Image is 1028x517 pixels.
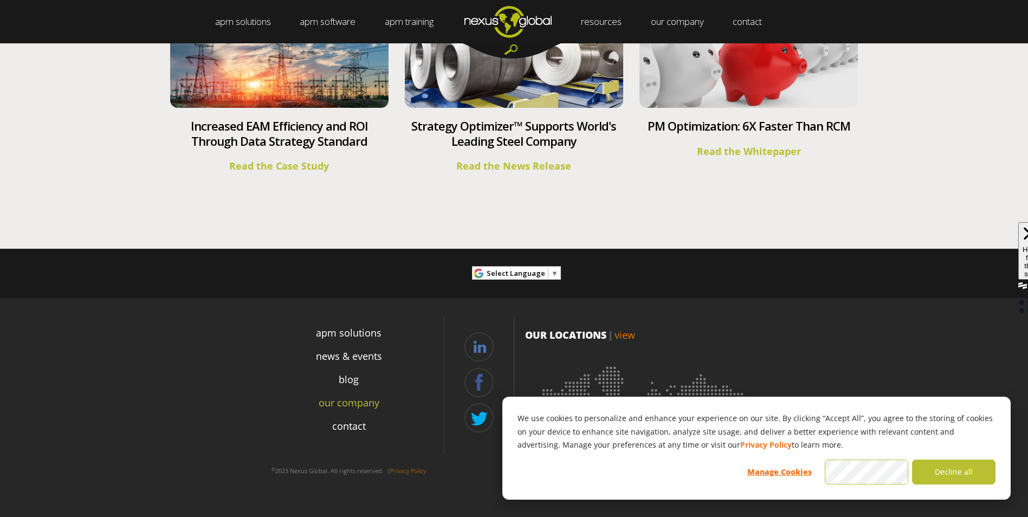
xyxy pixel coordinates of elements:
[518,412,995,452] p: We use cookies to personalize and enhance your experience on our site. By clicking “Accept All”, ...
[648,118,850,134] a: PM Optimization: 6X Faster Than RCM
[502,397,1011,500] div: Cookie banner
[456,159,571,172] a: Read the News Release
[740,438,792,452] a: Privacy Policy
[191,118,368,149] a: Increased EAM Efficiency and ROI Through Data Strategy Standard
[390,467,426,475] a: Privacy Policy
[254,321,444,458] div: Navigation Menu
[487,265,558,282] a: Select Language​
[229,159,329,172] a: Read the Case Study
[608,328,613,341] span: |
[548,268,548,278] span: ​
[912,460,995,484] button: Decline all
[271,466,275,472] sup: ©
[254,462,444,480] p: 2023 Nexus Global. All rights reserved. |
[825,460,908,484] button: Accept all
[411,118,616,149] a: Strategy Optimizer™ Supports World's Leading Steel Company
[697,145,801,158] a: Read the Whitepaper
[316,326,382,340] a: apm solutions
[339,372,359,387] a: blog
[525,328,764,342] p: OUR LOCATIONS
[487,268,545,278] span: Select Language
[525,353,764,499] img: Location map
[615,328,635,341] a: view
[551,268,558,278] span: ▼
[319,396,379,410] a: our company
[332,419,366,434] a: contact
[738,460,821,484] button: Manage Cookies
[316,349,382,364] a: news & events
